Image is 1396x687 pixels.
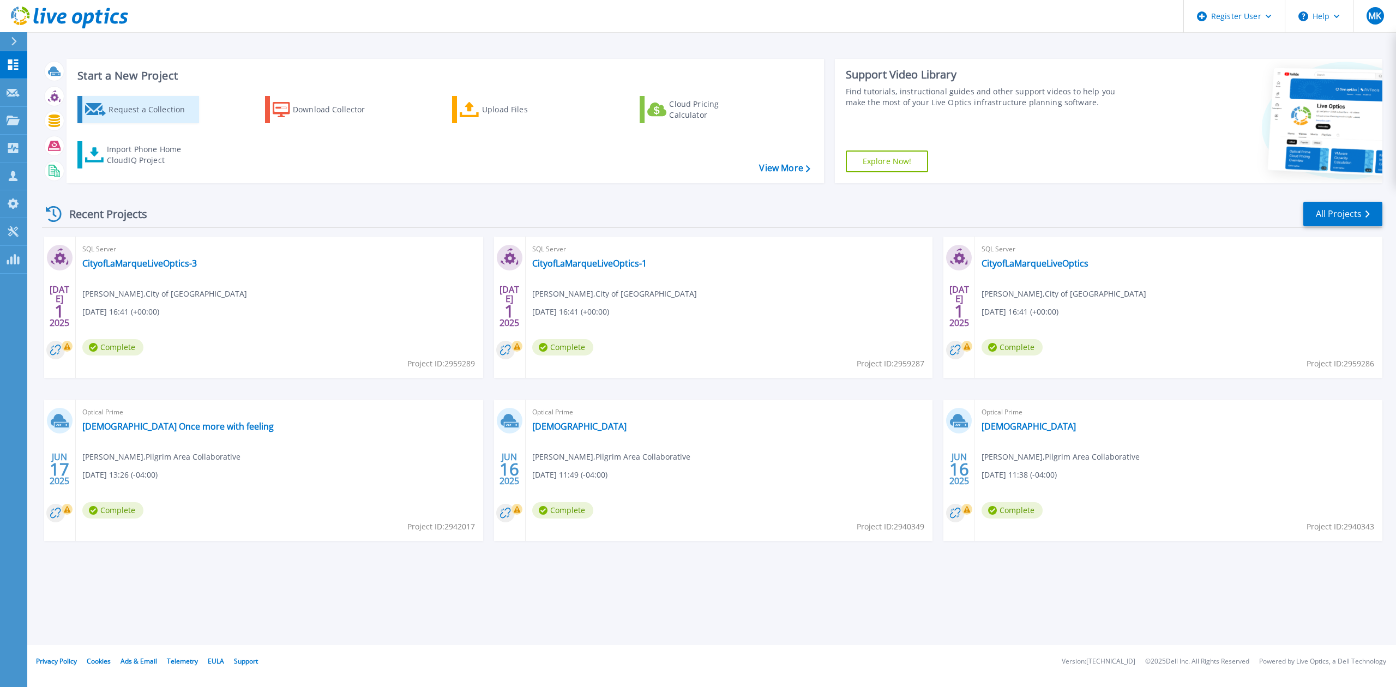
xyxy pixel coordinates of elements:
div: Cloud Pricing Calculator [669,99,756,120]
span: [PERSON_NAME] , Pilgrim Area Collaborative [532,451,690,463]
span: Complete [982,502,1043,519]
span: [PERSON_NAME] , Pilgrim Area Collaborative [82,451,240,463]
a: Cloud Pricing Calculator [640,96,761,123]
span: Project ID: 2940343 [1307,521,1374,533]
span: 16 [500,465,519,474]
span: Optical Prime [82,406,477,418]
span: Complete [82,502,143,519]
a: Privacy Policy [36,656,77,666]
a: Download Collector [265,96,387,123]
h3: Start a New Project [77,70,810,82]
span: [DATE] 16:41 (+00:00) [982,306,1058,318]
span: SQL Server [82,243,477,255]
a: Explore Now! [846,150,929,172]
div: [DATE] 2025 [499,286,520,326]
span: MK [1368,11,1381,20]
li: © 2025 Dell Inc. All Rights Reserved [1145,658,1249,665]
a: Ads & Email [121,656,157,666]
div: JUN 2025 [499,449,520,489]
a: Cookies [87,656,111,666]
a: CityofLaMarqueLiveOptics-3 [82,258,197,269]
a: CityofLaMarqueLiveOptics [982,258,1088,269]
span: [DATE] 13:26 (-04:00) [82,469,158,481]
div: JUN 2025 [49,449,70,489]
a: Support [234,656,258,666]
span: [PERSON_NAME] , City of [GEOGRAPHIC_DATA] [82,288,247,300]
div: Download Collector [293,99,380,120]
span: SQL Server [532,243,926,255]
span: [DATE] 16:41 (+00:00) [532,306,609,318]
div: Import Phone Home CloudIQ Project [107,144,192,166]
li: Version: [TECHNICAL_ID] [1062,658,1135,665]
div: Find tutorials, instructional guides and other support videos to help you make the most of your L... [846,86,1129,108]
span: 1 [504,306,514,316]
span: SQL Server [982,243,1376,255]
div: [DATE] 2025 [949,286,970,326]
a: [DEMOGRAPHIC_DATA] Once more with feeling [82,421,274,432]
span: Project ID: 2959287 [857,358,924,370]
div: JUN 2025 [949,449,970,489]
span: Complete [82,339,143,355]
a: Upload Files [452,96,574,123]
a: Request a Collection [77,96,199,123]
span: 17 [50,465,69,474]
a: CityofLaMarqueLiveOptics-1 [532,258,647,269]
a: Telemetry [167,656,198,666]
span: [DATE] 16:41 (+00:00) [82,306,159,318]
span: [PERSON_NAME] , City of [GEOGRAPHIC_DATA] [532,288,697,300]
span: Project ID: 2959289 [407,358,475,370]
span: Complete [532,339,593,355]
div: Request a Collection [109,99,196,120]
a: All Projects [1303,202,1382,226]
span: Project ID: 2940349 [857,521,924,533]
span: Optical Prime [982,406,1376,418]
span: 1 [954,306,964,316]
span: [PERSON_NAME] , City of [GEOGRAPHIC_DATA] [982,288,1146,300]
span: 16 [949,465,969,474]
div: Support Video Library [846,68,1129,82]
span: Complete [532,502,593,519]
div: [DATE] 2025 [49,286,70,326]
span: [PERSON_NAME] , Pilgrim Area Collaborative [982,451,1140,463]
li: Powered by Live Optics, a Dell Technology [1259,658,1386,665]
div: Upload Files [482,99,569,120]
div: Recent Projects [42,201,162,227]
span: Project ID: 2942017 [407,521,475,533]
a: [DEMOGRAPHIC_DATA] [982,421,1076,432]
span: 1 [55,306,64,316]
span: [DATE] 11:38 (-04:00) [982,469,1057,481]
a: EULA [208,656,224,666]
span: Optical Prime [532,406,926,418]
span: Complete [982,339,1043,355]
a: [DEMOGRAPHIC_DATA] [532,421,627,432]
span: [DATE] 11:49 (-04:00) [532,469,607,481]
span: Project ID: 2959286 [1307,358,1374,370]
a: View More [759,163,810,173]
